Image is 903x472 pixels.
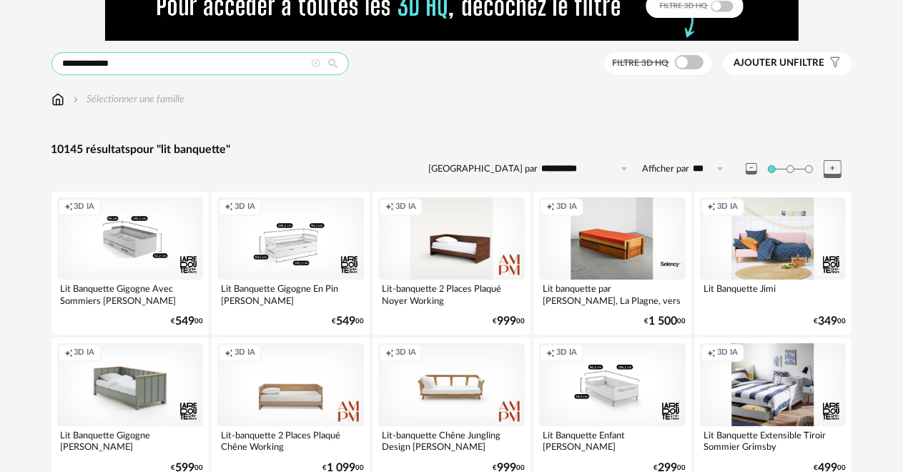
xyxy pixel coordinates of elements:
span: pour "lit banquette" [131,144,231,155]
span: 1 500 [648,317,677,326]
span: 3D IA [556,202,577,212]
span: Creation icon [707,348,716,358]
img: svg+xml;base64,PHN2ZyB3aWR0aD0iMTYiIGhlaWdodD0iMTYiIHZpZXdCb3g9IjAgMCAxNiAxNiIgZmlsbD0ibm9uZSIgeG... [70,92,82,107]
span: Creation icon [385,348,394,358]
div: € 00 [171,317,203,326]
span: 3D IA [235,202,255,212]
span: 3D IA [74,348,95,358]
span: 3D IA [717,348,738,358]
div: Lit-banquette 2 Places Plaqué Noyer Working [378,280,525,308]
span: Ajouter un [734,58,794,68]
a: Creation icon 3D IA Lit-banquette 2 Places Plaqué Noyer Working €99900 [372,192,531,335]
div: 10145 résultats [51,142,852,157]
span: Creation icon [224,202,233,212]
div: € 00 [814,317,846,326]
span: Filtre 3D HQ [613,59,669,67]
div: Lit Banquette Gigogne Avec Sommiers [PERSON_NAME] [57,280,204,308]
a: Creation icon 3D IA Lit banquette par [PERSON_NAME], La Plagne, vers 1965 €1 50000 [533,192,691,335]
div: Lit banquette par [PERSON_NAME], La Plagne, vers 1965 [539,280,686,308]
span: Filter icon [825,57,842,69]
span: Creation icon [224,348,233,358]
span: 3D IA [556,348,577,358]
span: Creation icon [385,202,394,212]
img: svg+xml;base64,PHN2ZyB3aWR0aD0iMTYiIGhlaWdodD0iMTciIHZpZXdCb3g9IjAgMCAxNiAxNyIgZmlsbD0ibm9uZSIgeG... [51,92,64,107]
label: [GEOGRAPHIC_DATA] par [429,163,538,175]
span: Creation icon [64,202,73,212]
span: 3D IA [74,202,95,212]
div: Lit Banquette Gigogne [PERSON_NAME] [57,426,204,455]
span: 549 [336,317,355,326]
a: Creation icon 3D IA Lit Banquette Gigogne Avec Sommiers [PERSON_NAME] €54900 [51,192,209,335]
a: Creation icon 3D IA Lit Banquette Gigogne En Pin [PERSON_NAME] €54900 [212,192,370,335]
a: Creation icon 3D IA Lit Banquette Jimi €34900 [694,192,852,335]
div: Lit Banquette Enfant [PERSON_NAME] [539,426,686,455]
div: Lit-banquette 2 Places Plaqué Chêne Working [217,426,364,455]
span: 3D IA [395,348,416,358]
span: Creation icon [707,202,716,212]
span: filtre [734,57,825,69]
div: Lit-banquette Chêne Jungling Design [PERSON_NAME] [378,426,525,455]
span: Creation icon [64,348,73,358]
label: Afficher par [643,163,690,175]
div: € 00 [644,317,686,326]
span: 349 [818,317,837,326]
span: 3D IA [235,348,255,358]
span: Creation icon [546,348,555,358]
span: Creation icon [546,202,555,212]
div: Lit Banquette Gigogne En Pin [PERSON_NAME] [217,280,364,308]
div: Sélectionner une famille [70,92,185,107]
button: Ajouter unfiltre Filter icon [724,52,852,75]
span: 999 [497,317,516,326]
span: 3D IA [395,202,416,212]
div: € 00 [493,317,525,326]
div: Lit Banquette Jimi [700,280,847,308]
div: Lit Banquette Extensible Tiroir Sommier Grimsby [700,426,847,455]
div: € 00 [332,317,364,326]
span: 549 [175,317,194,326]
span: 3D IA [717,202,738,212]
